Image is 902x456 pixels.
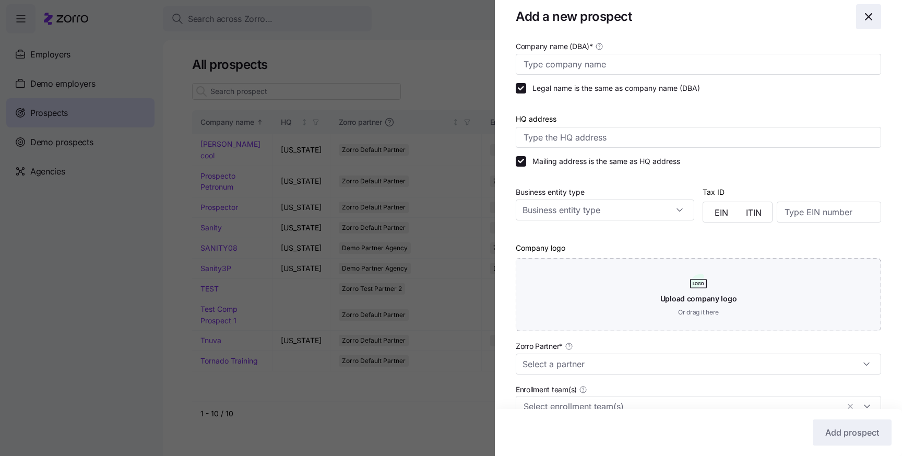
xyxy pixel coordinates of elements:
[813,419,892,446] button: Add prospect
[516,8,848,25] h1: Add a new prospect
[715,208,728,217] span: EIN
[516,200,694,220] input: Business entity type
[516,127,881,148] input: Type the HQ address
[516,242,565,254] label: Company logo
[516,341,563,352] span: Zorro Partner *
[526,83,700,93] label: Legal name is the same as company name (DBA)
[746,208,762,217] span: ITIN
[516,186,585,198] label: Business entity type
[516,384,577,395] span: Enrollment team(s)
[703,186,725,198] label: Tax ID
[524,400,839,413] input: Select enrollment team(s)
[526,156,680,167] label: Mailing address is the same as HQ address
[777,202,881,223] input: Type EIN number
[516,354,881,375] input: Select a partner
[516,113,556,125] label: HQ address
[825,426,879,439] span: Add prospect
[516,54,881,75] input: Type company name
[516,41,593,52] span: Company name (DBA) *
